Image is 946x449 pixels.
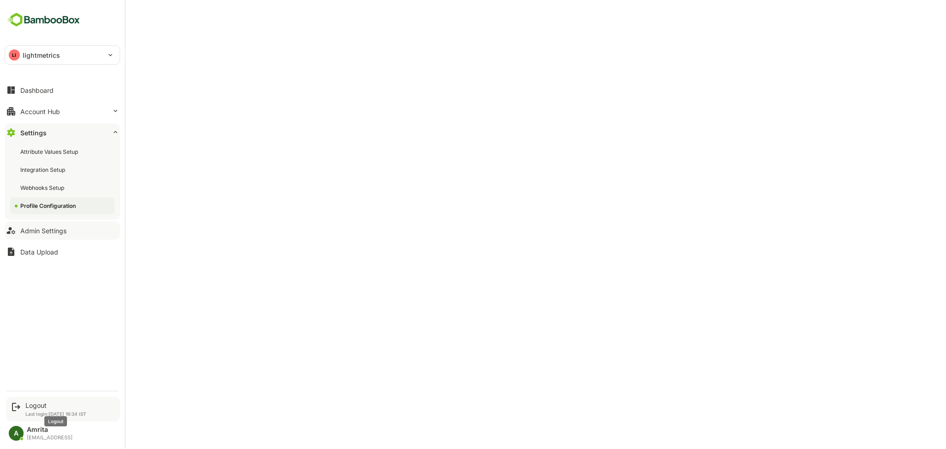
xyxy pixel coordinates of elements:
button: Dashboard [5,81,120,99]
div: LI [9,49,20,61]
p: lightmetrics [23,50,61,60]
img: BambooboxFullLogoMark.5f36c76dfaba33ec1ec1367b70bb1252.svg [5,11,83,29]
div: Amrita [27,426,73,434]
div: A [9,426,24,441]
p: Last login: [DATE] 16:34 IST [25,411,86,417]
div: Attribute Values Setup [20,148,80,156]
button: Admin Settings [5,221,120,240]
div: LIlightmetrics [5,46,120,64]
button: Data Upload [5,243,120,261]
div: Logout [25,401,86,409]
div: Profile Configuration [20,202,78,210]
div: Account Hub [20,108,60,115]
div: Integration Setup [20,166,67,174]
div: Admin Settings [20,227,67,235]
button: Settings [5,123,120,142]
div: Webhooks Setup [20,184,66,192]
div: Settings [20,129,47,137]
button: Account Hub [5,102,120,121]
div: Data Upload [20,248,58,256]
div: [EMAIL_ADDRESS] [27,435,73,441]
div: Dashboard [20,86,54,94]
